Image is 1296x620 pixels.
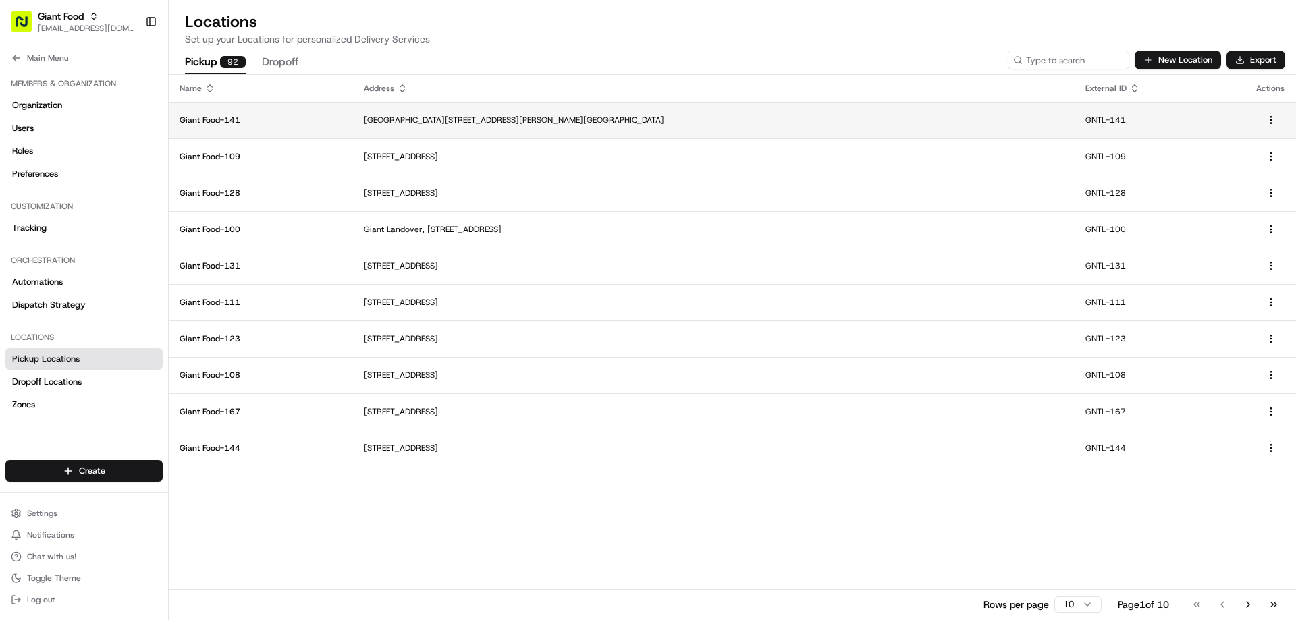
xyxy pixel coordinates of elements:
span: Dispatch Strategy [12,299,86,311]
div: 💻 [114,197,125,208]
p: GNTL-167 [1085,406,1235,417]
button: Start new chat [230,133,246,149]
span: Settings [27,508,57,519]
a: Zones [5,394,163,416]
button: [EMAIL_ADDRESS][DOMAIN_NAME] [38,23,134,34]
p: [STREET_ADDRESS] [364,370,1064,381]
div: Actions [1256,83,1285,94]
span: Tracking [12,222,47,234]
p: GNTL-123 [1085,333,1235,344]
p: Set up your Locations for personalized Delivery Services [185,32,1280,46]
p: [STREET_ADDRESS] [364,443,1064,453]
button: Dropoff [262,51,298,74]
button: Create [5,460,163,482]
button: Toggle Theme [5,569,163,588]
p: Giant Food-108 [180,370,342,381]
p: Giant Food-111 [180,297,342,308]
p: GNTL-109 [1085,151,1235,162]
p: Giant Food-123 [180,333,342,344]
button: Main Menu [5,49,163,67]
p: Giant Food-128 [180,188,342,198]
a: Organization [5,94,163,116]
p: GNTL-131 [1085,260,1235,271]
span: Notifications [27,530,74,540]
a: Dispatch Strategy [5,294,163,316]
span: Organization [12,99,62,111]
div: Start new chat [46,129,221,142]
p: [GEOGRAPHIC_DATA][STREET_ADDRESS][PERSON_NAME][GEOGRAPHIC_DATA] [364,115,1064,125]
p: GNTL-144 [1085,443,1235,453]
span: Chat with us! [27,551,76,562]
div: Name [180,83,342,94]
button: New Location [1135,51,1221,69]
span: Log out [27,594,55,605]
p: Giant Food-109 [180,151,342,162]
h2: Locations [185,11,1280,32]
div: 📗 [13,197,24,208]
p: [STREET_ADDRESS] [364,297,1064,308]
p: GNTL-128 [1085,188,1235,198]
span: Automations [12,276,63,288]
p: Rows per page [983,598,1049,611]
p: Giant Food-100 [180,224,342,235]
span: Zones [12,399,35,411]
div: Page 1 of 10 [1118,598,1169,611]
p: Giant Food-144 [180,443,342,453]
a: Pickup Locations [5,348,163,370]
a: 💻API Documentation [109,190,222,215]
img: Nash [13,13,40,40]
span: Dropoff Locations [12,376,82,388]
p: Welcome 👋 [13,54,246,76]
button: Log out [5,590,163,609]
div: Address [364,83,1064,94]
img: 1736555255976-a54dd68f-1ca7-489b-9aae-adbdc363a1c4 [13,129,38,153]
p: GNTL-108 [1085,370,1235,381]
button: Giant Food [38,9,84,23]
button: Notifications [5,526,163,544]
span: Pickup Locations [12,353,80,365]
p: Giant Food-131 [180,260,342,271]
p: GNTL-141 [1085,115,1235,125]
span: Main Menu [27,53,68,63]
div: We're available if you need us! [46,142,171,153]
p: Giant Food-167 [180,406,342,417]
span: Users [12,122,34,134]
span: Preferences [12,168,58,180]
a: Preferences [5,163,163,185]
button: Chat with us! [5,547,163,566]
p: Giant Landover, [STREET_ADDRESS] [364,224,1064,235]
a: Users [5,117,163,139]
span: API Documentation [128,196,217,209]
p: [STREET_ADDRESS] [364,333,1064,344]
div: Locations [5,327,163,348]
span: Knowledge Base [27,196,103,209]
p: [STREET_ADDRESS] [364,151,1064,162]
div: 92 [220,56,246,68]
span: Roles [12,145,33,157]
p: Giant Food-141 [180,115,342,125]
p: [STREET_ADDRESS] [364,188,1064,198]
div: Members & Organization [5,73,163,94]
a: 📗Knowledge Base [8,190,109,215]
span: Pylon [134,229,163,239]
a: Dropoff Locations [5,371,163,393]
div: External ID [1085,83,1235,94]
p: GNTL-111 [1085,297,1235,308]
span: Toggle Theme [27,573,81,584]
a: Tracking [5,217,163,239]
a: Powered byPylon [95,228,163,239]
p: [STREET_ADDRESS] [364,260,1064,271]
button: Export [1226,51,1285,69]
div: Orchestration [5,250,163,271]
input: Clear [35,87,223,101]
input: Type to search [1008,51,1129,69]
div: Customization [5,196,163,217]
button: Pickup [185,51,246,74]
button: Settings [5,504,163,523]
button: Giant Food[EMAIL_ADDRESS][DOMAIN_NAME] [5,5,140,38]
p: [STREET_ADDRESS] [364,406,1064,417]
a: Automations [5,271,163,293]
p: GNTL-100 [1085,224,1235,235]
